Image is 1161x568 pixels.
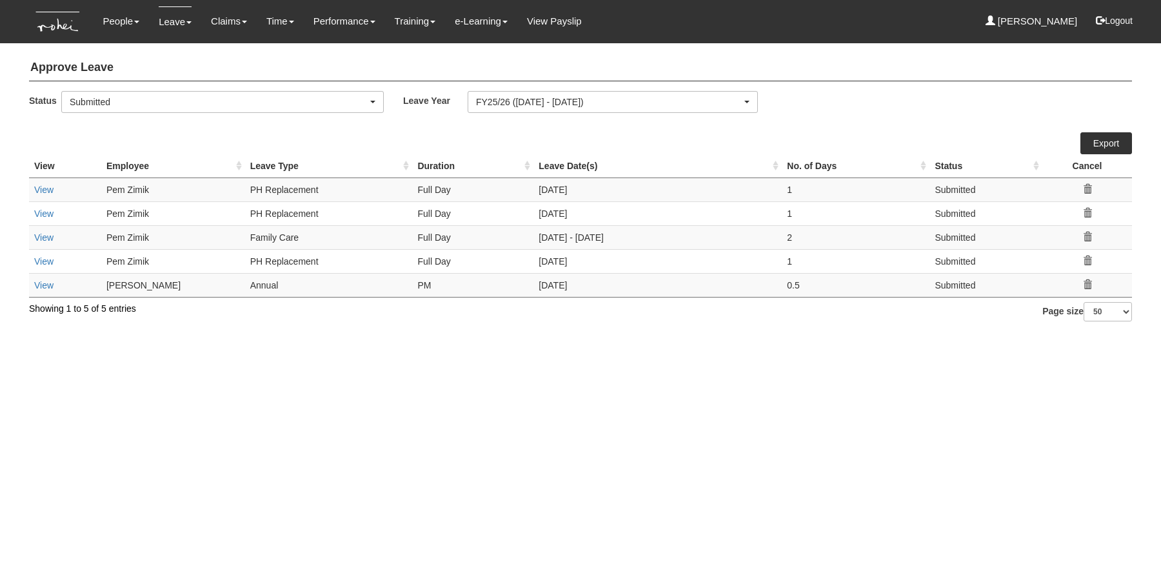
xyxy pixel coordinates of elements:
a: Performance [313,6,375,36]
td: 1 [782,177,929,201]
td: Submitted [929,273,1042,297]
th: Leave Type : activate to sort column ascending [245,154,413,178]
td: 0.5 [782,273,929,297]
button: FY25/26 ([DATE] - [DATE]) [468,91,758,113]
a: View [34,208,54,219]
a: View [34,232,54,243]
td: [PERSON_NAME] [101,273,245,297]
th: View [29,154,101,178]
th: Duration : activate to sort column ascending [412,154,533,178]
td: 1 [782,249,929,273]
button: Submitted [61,91,384,113]
td: PM [412,273,533,297]
a: Claims [211,6,247,36]
th: Cancel [1042,154,1132,178]
td: Submitted [929,201,1042,225]
td: [DATE] [533,273,782,297]
td: PH Replacement [245,201,413,225]
a: e-Learning [455,6,508,36]
td: Pem Zimik [101,201,245,225]
td: Full Day [412,249,533,273]
a: Time [266,6,294,36]
a: [PERSON_NAME] [986,6,1078,36]
th: Employee : activate to sort column ascending [101,154,245,178]
a: People [103,6,139,36]
a: View [34,256,54,267]
td: [DATE] [533,201,782,225]
label: Page size [1042,302,1132,321]
a: View [34,185,54,195]
td: Submitted [929,225,1042,249]
td: Pem Zimik [101,249,245,273]
a: Training [395,6,436,36]
td: 2 [782,225,929,249]
th: No. of Days : activate to sort column ascending [782,154,929,178]
td: Pem Zimik [101,225,245,249]
td: 1 [782,201,929,225]
a: View Payslip [527,6,582,36]
div: Submitted [70,96,368,108]
td: Pem Zimik [101,177,245,201]
label: Status [29,91,61,110]
td: Full Day [412,177,533,201]
td: Submitted [929,249,1042,273]
th: Status : activate to sort column ascending [929,154,1042,178]
a: Export [1080,132,1132,154]
a: View [34,280,54,290]
td: Annual [245,273,413,297]
select: Page size [1084,302,1132,321]
h4: Approve Leave [29,55,1132,81]
td: [DATE] [533,249,782,273]
td: [DATE] [533,177,782,201]
td: Submitted [929,177,1042,201]
td: Full Day [412,225,533,249]
label: Leave Year [403,91,468,110]
td: [DATE] - [DATE] [533,225,782,249]
td: PH Replacement [245,177,413,201]
a: Leave [159,6,192,37]
button: Logout [1087,5,1142,36]
td: Full Day [412,201,533,225]
div: FY25/26 ([DATE] - [DATE]) [476,96,742,108]
td: Family Care [245,225,413,249]
th: Leave Date(s) : activate to sort column ascending [533,154,782,178]
td: PH Replacement [245,249,413,273]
